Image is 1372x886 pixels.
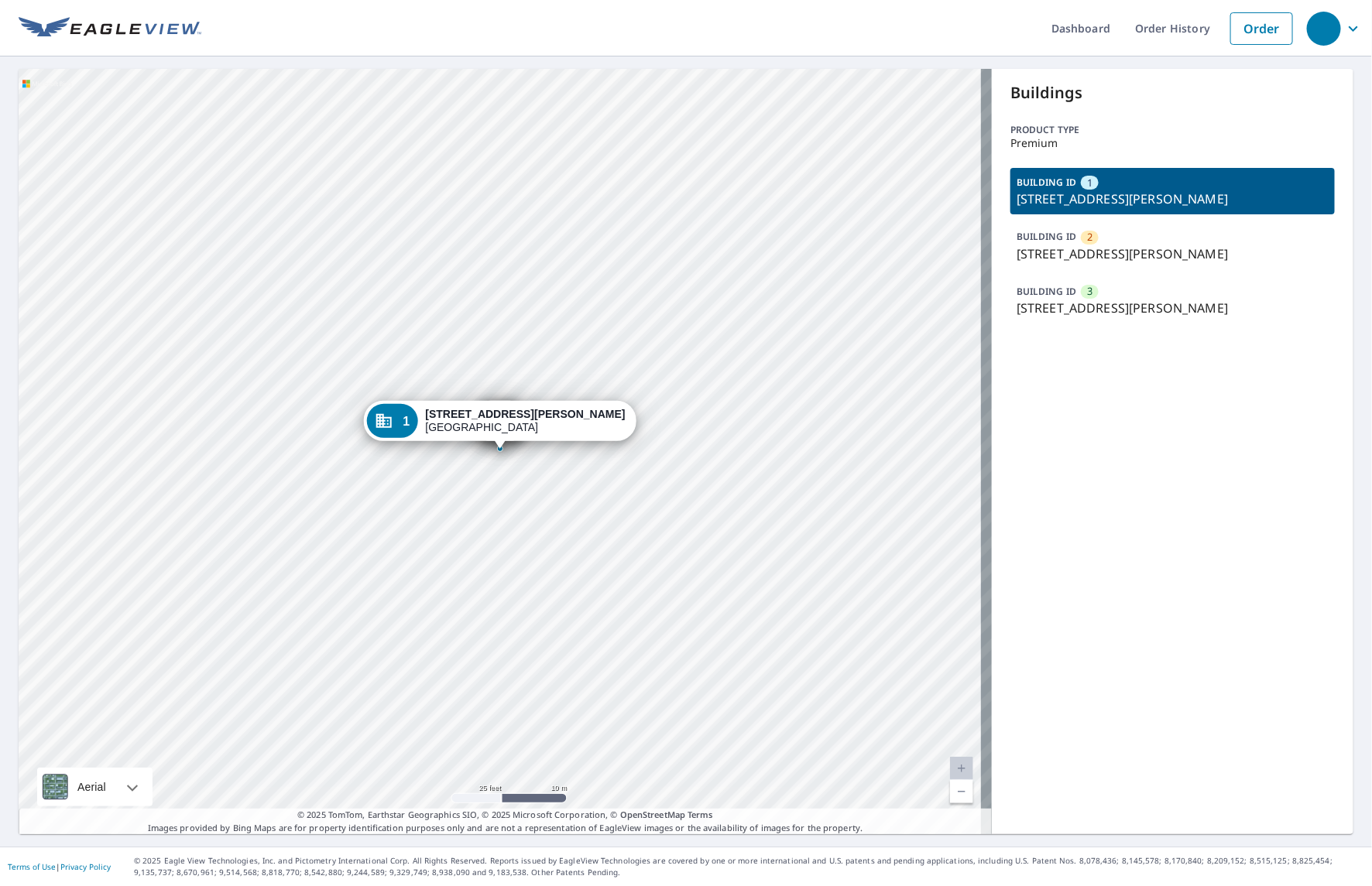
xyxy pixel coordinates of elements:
a: OpenStreetMap [620,809,685,820]
a: Terms of Use [8,861,56,872]
p: © 2025 Eagle View Technologies, Inc. and Pictometry International Corp. All Rights Reserved. Repo... [134,855,1364,878]
div: Aerial [73,768,111,806]
p: Buildings [1010,81,1335,104]
p: [STREET_ADDRESS][PERSON_NAME] [1017,245,1329,263]
span: 1 [403,416,410,427]
p: | [8,862,111,871]
p: BUILDING ID [1017,176,1076,189]
span: 3 [1087,284,1092,299]
p: [STREET_ADDRESS][PERSON_NAME] [1017,299,1329,317]
a: Order [1230,12,1293,45]
div: [GEOGRAPHIC_DATA] [425,408,625,434]
a: Privacy Policy [60,861,111,872]
span: © 2025 TomTom, Earthstar Geographics SIO, © 2025 Microsoft Corporation, © [297,809,713,822]
div: Dropped pin, building 1, Commercial property, 3517 Wallace Loop Rd Ravenden Springs, AR 72460 [363,401,636,449]
p: Premium [1010,137,1335,149]
span: 2 [1087,230,1092,245]
p: Images provided by Bing Maps are for property identification purposes only and are not a represen... [19,809,992,834]
p: Product type [1010,123,1335,137]
a: Terms [688,809,713,820]
strong: [STREET_ADDRESS][PERSON_NAME] [425,408,625,420]
span: 1 [1087,176,1092,190]
p: BUILDING ID [1017,285,1076,298]
a: Current Level 20, Zoom In Disabled [950,757,973,780]
a: Current Level 20, Zoom Out [950,780,973,803]
div: Aerial [37,768,153,806]
p: BUILDING ID [1017,230,1076,243]
img: EV Logo [19,17,201,40]
p: [STREET_ADDRESS][PERSON_NAME] [1017,190,1329,208]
